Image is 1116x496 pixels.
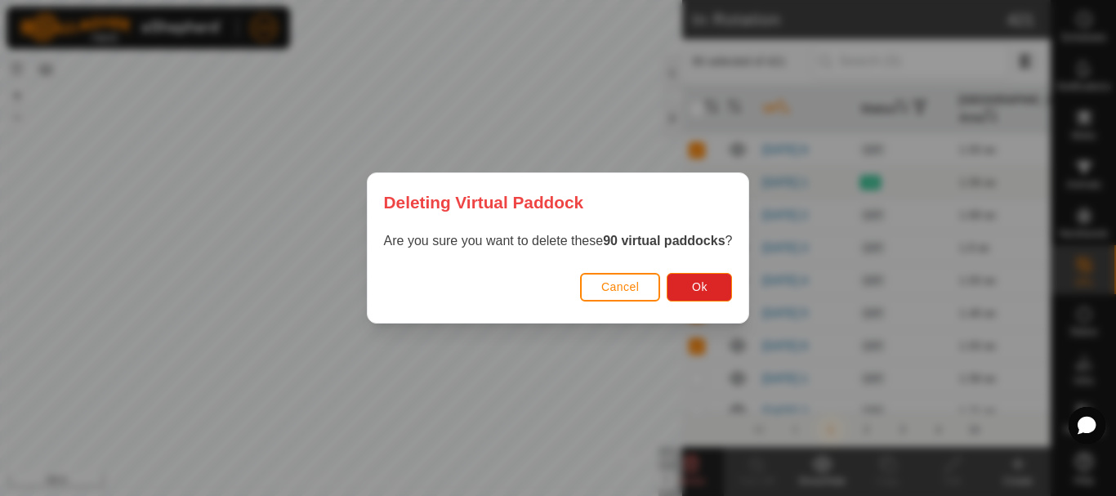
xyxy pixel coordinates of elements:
span: Are you sure you want to delete these ? [384,234,733,248]
span: Ok [692,280,708,293]
span: Deleting Virtual Paddock [384,190,584,215]
span: Cancel [601,280,640,293]
strong: 90 virtual paddocks [603,234,725,248]
button: Cancel [580,273,661,302]
button: Ok [667,273,732,302]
